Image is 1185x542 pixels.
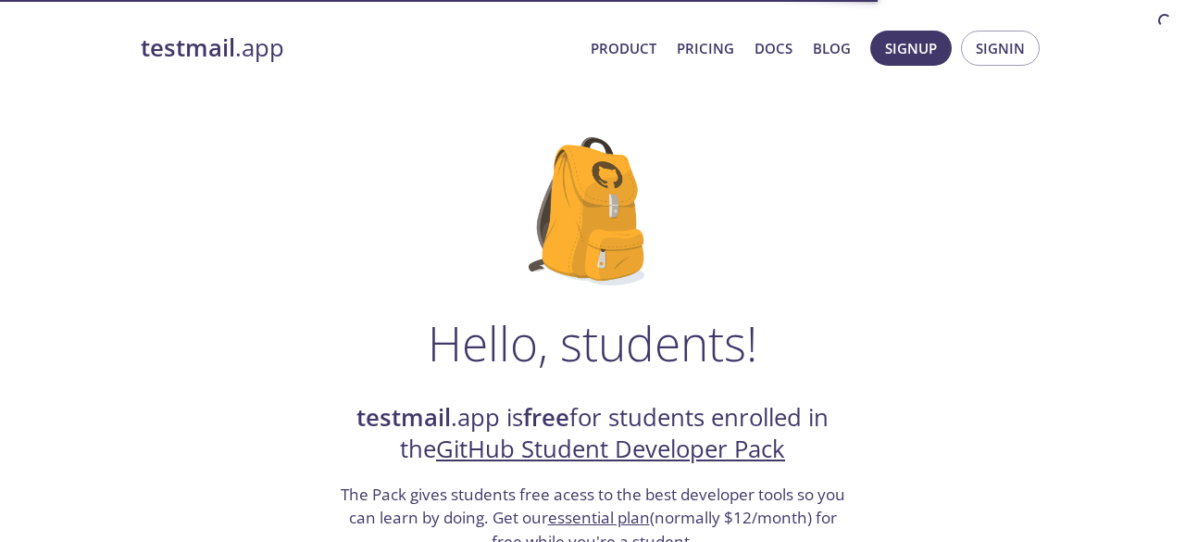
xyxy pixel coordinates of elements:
button: Signup [870,31,952,66]
strong: free [523,401,569,434]
span: Signin [976,36,1025,60]
img: github-student-backpack.png [529,137,657,285]
a: Pricing [677,36,734,60]
a: Docs [755,36,792,60]
a: testmail.app [141,32,576,64]
strong: testmail [141,32,235,64]
a: essential plan [548,507,650,528]
h2: .app is for students enrolled in the [338,402,847,466]
a: Product [591,36,656,60]
span: Signup [885,36,937,60]
strong: testmail [356,401,451,434]
h1: Hello, students! [428,315,757,371]
button: Signin [961,31,1040,66]
a: GitHub Student Developer Pack [436,433,785,465]
a: Blog [813,36,851,60]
